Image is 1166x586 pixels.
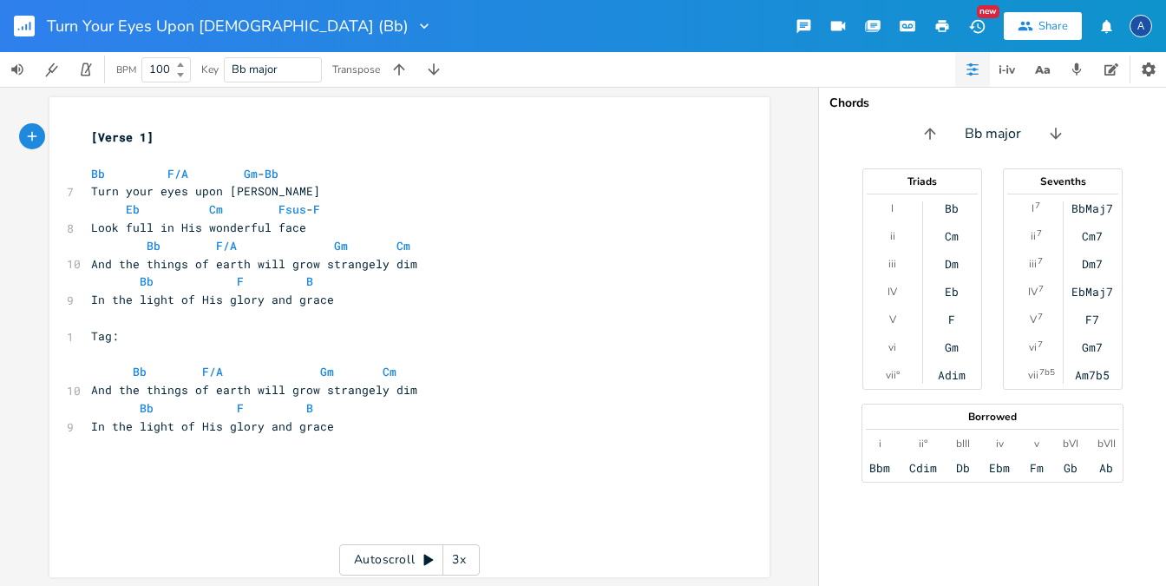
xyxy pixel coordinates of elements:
[977,5,999,18] div: New
[1031,229,1036,243] div: ii
[202,364,223,379] span: F/A
[91,201,320,217] span: -
[443,544,475,576] div: 3x
[945,340,959,354] div: Gm
[1038,254,1043,268] sup: 7
[339,544,480,576] div: Autoscroll
[91,183,320,199] span: Turn your eyes upon [PERSON_NAME]
[332,64,380,75] div: Transpose
[91,129,154,145] span: [Verse 1]
[147,238,160,253] span: Bb
[891,201,894,215] div: I
[888,257,896,271] div: iii
[313,201,320,217] span: F
[1034,437,1039,451] div: v
[909,461,937,475] div: Cdim
[965,124,1021,144] span: Bb major
[396,238,410,253] span: Cm
[244,166,258,181] span: Gm
[278,201,306,217] span: Fsus
[1038,310,1043,324] sup: 7
[1004,12,1082,40] button: Share
[1130,15,1152,37] div: Alexis Ruiz
[1099,461,1113,475] div: Ab
[140,273,154,289] span: Bb
[201,64,219,75] div: Key
[306,273,313,289] span: B
[879,437,881,451] div: i
[1029,340,1037,354] div: vi
[948,313,955,326] div: F
[1038,338,1043,352] sup: 7
[1085,313,1099,326] div: F7
[232,62,278,77] span: Bb major
[919,437,927,451] div: ii°
[888,285,897,299] div: IV
[1039,365,1055,379] sup: 7b5
[960,10,994,42] button: New
[237,400,244,416] span: F
[116,65,136,75] div: BPM
[306,400,313,416] span: B
[890,229,895,243] div: ii
[829,97,1156,109] div: Chords
[91,382,417,398] span: And the things of earth will grow strangely dim
[1032,201,1034,215] div: I
[1082,257,1103,271] div: Dm7
[237,273,244,289] span: F
[126,201,140,217] span: Eb
[91,418,334,434] span: In the light of His glory and grace
[1028,368,1038,382] div: vii
[91,256,417,272] span: And the things of earth will grow strangely dim
[989,461,1010,475] div: Ebm
[209,201,223,217] span: Cm
[1037,227,1042,240] sup: 7
[1028,285,1038,299] div: IV
[91,292,334,307] span: In the light of His glory and grace
[1071,201,1113,215] div: BbMaj7
[91,220,306,235] span: Look full in His wonderful face
[996,437,1004,451] div: iv
[862,412,1123,422] div: Borrowed
[945,229,959,243] div: Cm
[216,238,237,253] span: F/A
[1029,257,1037,271] div: iii
[938,368,966,382] div: Adim
[1130,6,1152,46] button: A
[133,364,147,379] span: Bb
[1038,18,1068,34] div: Share
[1004,176,1122,187] div: Sevenths
[320,364,334,379] span: Gm
[140,400,154,416] span: Bb
[1071,285,1113,299] div: EbMaj7
[945,285,959,299] div: Eb
[91,166,105,181] span: Bb
[863,176,981,187] div: Triads
[869,461,890,475] div: Bbm
[945,201,959,215] div: Bb
[945,257,959,271] div: Dm
[956,461,970,475] div: Db
[956,437,970,451] div: bIII
[886,368,900,382] div: vii°
[1035,199,1040,213] sup: 7
[383,364,396,379] span: Cm
[1038,282,1044,296] sup: 7
[888,340,896,354] div: vi
[1030,313,1037,326] div: V
[265,166,278,181] span: Bb
[47,18,409,34] span: Turn Your Eyes Upon [DEMOGRAPHIC_DATA] (Bb)
[1063,437,1078,451] div: bVI
[167,166,188,181] span: F/A
[1082,340,1103,354] div: Gm7
[889,313,896,326] div: V
[1082,229,1103,243] div: Cm7
[91,166,278,181] span: -
[1097,437,1116,451] div: bVII
[1064,461,1078,475] div: Gb
[1075,368,1110,382] div: Am7b5
[91,328,119,344] span: Tag:
[334,238,348,253] span: Gm
[1030,461,1044,475] div: Fm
